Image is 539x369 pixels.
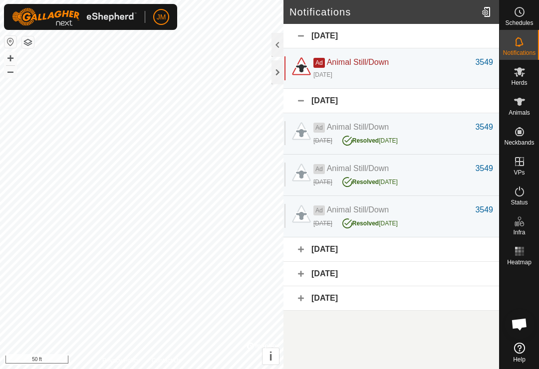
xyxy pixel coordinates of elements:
div: [DATE] [313,136,332,145]
span: Herds [511,80,527,86]
span: Animals [509,110,530,116]
div: 3549 [475,121,493,133]
span: Resolved [352,179,379,185]
div: [DATE] [342,175,398,186]
div: [DATE] [283,237,499,262]
span: Ad [313,123,325,133]
span: Notifications [503,50,536,56]
button: Map Layers [22,36,34,48]
span: Resolved [352,137,379,144]
div: Open chat [505,309,535,339]
span: i [269,350,272,363]
span: Animal Still/Down [327,123,389,131]
a: Contact Us [152,356,181,365]
button: – [4,65,16,77]
span: Resolved [352,220,379,227]
span: Animal Still/Down [327,164,389,173]
span: Infra [513,229,525,235]
button: + [4,52,16,64]
span: JM [157,12,166,22]
button: Reset Map [4,36,16,48]
h2: Notifications [289,6,478,18]
div: [DATE] [342,133,398,145]
div: [DATE] [283,24,499,48]
div: 3549 [475,56,493,68]
button: i [263,348,279,365]
span: Neckbands [504,140,534,146]
div: [DATE] [313,178,332,186]
span: Help [513,357,526,363]
div: [DATE] [313,70,332,79]
div: [DATE] [342,216,398,228]
span: Ad [313,164,325,174]
img: Gallagher Logo [12,8,137,26]
span: VPs [514,170,525,176]
div: [DATE] [283,262,499,286]
div: [DATE] [313,219,332,228]
a: Help [500,339,539,367]
span: Animal Still/Down [327,58,389,66]
span: Animal Still/Down [327,205,389,214]
div: 3549 [475,204,493,216]
span: Schedules [505,20,533,26]
span: Heatmap [507,259,532,265]
span: Ad [313,205,325,215]
div: 3549 [475,163,493,175]
a: Privacy Policy [102,356,140,365]
div: [DATE] [283,286,499,311]
span: Ad [313,58,325,68]
div: [DATE] [283,89,499,113]
span: Status [511,199,528,205]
